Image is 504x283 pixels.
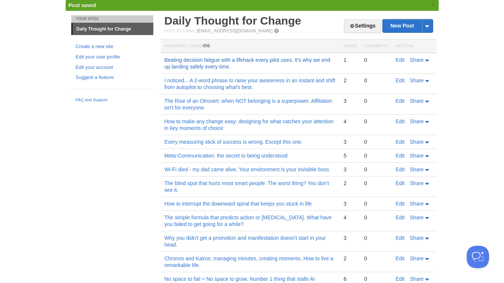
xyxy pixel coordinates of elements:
[76,74,149,82] a: Suggest a feature
[364,200,388,207] div: 0
[344,255,357,262] div: 2
[344,180,357,187] div: 2
[392,39,437,53] th: Actions
[344,214,357,221] div: 4
[410,139,424,145] span: Share
[344,77,357,84] div: 2
[76,64,149,71] a: Edit your account
[76,97,149,104] a: FAQ and Support
[410,214,424,220] span: Share
[344,57,357,63] div: 1
[364,255,388,262] div: 0
[344,235,357,241] div: 3
[76,43,149,51] a: Create a new site
[364,152,388,159] div: 0
[396,57,405,63] a: Edit
[344,19,381,33] a: Settings
[165,166,331,172] a: Wi-Fi died - my dad came alive. Your environment is your invisible boss.
[165,57,331,70] a: Beating decision fatigue with a lifehack every pilot uses. It's why we end up landing safely ever...
[76,53,149,61] a: Edit your user profile
[396,180,405,186] a: Edit
[396,139,405,145] a: Edit
[410,98,424,104] span: Share
[344,276,357,282] div: 6
[165,77,335,90] a: I noticed... A 2-word phrase to raise your awareness in an instant and shift from autopilot to ch...
[396,235,405,241] a: Edit
[165,15,301,27] a: Daily Thought for Change
[165,118,334,131] a: How to make any change easy: designing for what catches your attention in key moments of choice
[71,15,153,23] li: Your Sites
[364,214,388,221] div: 0
[364,98,388,104] div: 0
[396,255,405,261] a: Edit
[73,23,153,35] a: Daily Thought for Change
[344,98,357,104] div: 3
[165,255,334,268] a: Chronos and Kairos: managing minutes, creating moments. How to live a remarkable life.
[364,276,388,282] div: 0
[364,57,388,63] div: 0
[165,201,312,207] a: How to interrupt the downward spiral that keeps you stuck in life
[364,77,388,84] div: 0
[410,180,424,186] span: Share
[396,98,405,104] a: Edit
[344,200,357,207] div: 3
[165,235,326,248] a: Why you didn't get a promotion and manifestation doesn't start in your head.
[383,19,432,32] a: New Post
[396,77,405,83] a: Edit
[410,77,424,83] span: Share
[344,166,357,173] div: 3
[396,166,405,172] a: Edit
[396,118,405,124] a: Edit
[197,28,272,34] a: [EMAIL_ADDRESS][DOMAIN_NAME]
[69,2,96,8] span: Post saved
[165,139,303,145] a: Every measuring stick of success is wrong. Except this one.
[360,39,392,53] th: Comments
[410,118,424,124] span: Share
[344,139,357,145] div: 3
[396,153,405,159] a: Edit
[396,214,405,220] a: Edit
[165,98,332,111] a: The Rise of an Otrovert: when NOT belonging is a superpower. Affiliation isn't for everyone.
[410,153,424,159] span: Share
[364,118,388,125] div: 0
[396,276,405,282] a: Edit
[340,39,360,53] th: Views
[165,29,195,33] span: Post by Email
[364,166,388,173] div: 0
[344,118,357,125] div: 4
[165,153,288,159] a: Meta-Communication: the secret to being understood
[203,43,210,48] span: 456
[165,180,329,193] a: The blind spot that hurts most smart people. The worst thing? You don't see it.
[364,139,388,145] div: 0
[467,246,489,268] iframe: Help Scout Beacon - Open
[410,255,424,261] span: Share
[396,201,405,207] a: Edit
[165,214,332,227] a: The simple formula that predicts action or [MEDICAL_DATA]. What have you failed to get going for ...
[410,201,424,207] span: Share
[364,235,388,241] div: 0
[410,57,424,63] span: Share
[344,152,357,159] div: 5
[410,166,424,172] span: Share
[410,276,424,282] span: Share
[364,180,388,187] div: 0
[410,235,424,241] span: Share
[161,39,340,53] th: Homepage Views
